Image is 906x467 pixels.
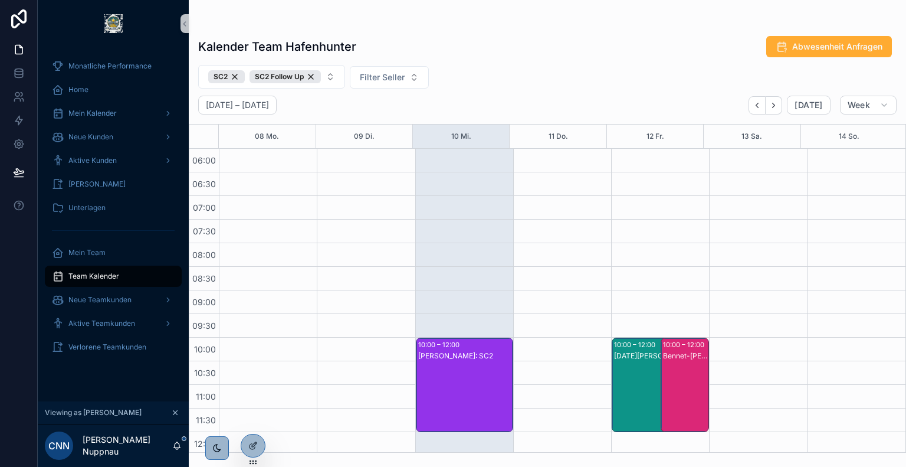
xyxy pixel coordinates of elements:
div: [DATE][PERSON_NAME]: SC2 [614,351,693,361]
div: 10:00 – 12:00[PERSON_NAME]: SC2 [416,338,513,432]
span: 12:00 [191,439,219,449]
span: Team Kalender [68,272,119,281]
button: Unselect SC_2_FOLLOW_UP [250,70,321,83]
a: Team Kalender [45,266,182,287]
span: 10:30 [191,368,219,378]
a: Monatliche Performance [45,55,182,77]
div: scrollable content [38,47,189,373]
span: [DATE] [795,100,822,110]
button: 12 Fr. [646,125,664,148]
button: [DATE] [787,96,830,115]
span: 08:30 [189,273,219,283]
div: 10:00 – 12:00 [614,339,658,351]
a: Mein Team [45,242,182,263]
p: [PERSON_NAME] Nuppnau [83,434,172,458]
div: 10:00 – 12:00 [663,339,707,351]
div: 10:00 – 12:00[DATE][PERSON_NAME]: SC2 [612,338,694,432]
button: Select Button [350,66,429,89]
button: 10 Mi. [451,125,471,148]
a: Mein Kalender [45,103,182,124]
div: Bennet-[PERSON_NAME]: SC2 [663,351,708,361]
span: Monatliche Performance [68,61,152,71]
span: Aktive Kunden [68,156,117,165]
a: Neue Kunden [45,126,182,148]
button: 09 Di. [354,125,375,148]
span: Unterlagen [68,203,106,213]
a: Unterlagen [45,197,182,218]
a: Verlorene Teamkunden [45,337,182,358]
div: 10:00 – 12:00 [418,339,462,351]
span: Mein Kalender [68,109,117,118]
span: 07:30 [190,226,219,236]
div: SC2 Follow Up [250,70,321,83]
img: App logo [104,14,123,33]
span: 09:00 [189,297,219,307]
button: 11 Do. [549,125,568,148]
h2: [DATE] – [DATE] [206,99,269,111]
div: 10:00 – 12:00Bennet-[PERSON_NAME]: SC2 [661,338,709,432]
span: Abwesenheit Anfragen [792,41,882,53]
span: Verlorene Teamkunden [68,342,146,352]
span: Neue Kunden [68,132,113,142]
button: 08 Mo. [255,125,279,148]
span: Aktive Teamkunden [68,319,135,328]
button: Next [766,96,782,115]
span: 11:30 [193,415,219,425]
span: Neue Teamkunden [68,295,132,305]
span: CNN [48,439,70,453]
button: Abwesenheit Anfragen [766,36,892,57]
button: Back [749,96,766,115]
a: [PERSON_NAME] [45,174,182,195]
button: 14 So. [839,125,859,148]
span: Viewing as [PERSON_NAME] [45,408,142,417]
a: Aktive Kunden [45,150,182,171]
button: 13 Sa. [741,125,762,148]
span: 09:30 [189,321,219,331]
button: Week [840,96,897,115]
a: Home [45,79,182,100]
div: SC2 [208,70,245,83]
button: Select Button [198,65,345,89]
a: Aktive Teamkunden [45,313,182,334]
span: 06:30 [189,179,219,189]
span: Home [68,85,88,94]
span: 07:00 [190,203,219,213]
a: Neue Teamkunden [45,289,182,311]
span: 10:00 [191,344,219,354]
span: Filter Seller [360,71,405,83]
span: 08:00 [189,250,219,260]
span: 11:00 [193,391,219,401]
span: Week [848,100,870,110]
span: [PERSON_NAME] [68,179,126,189]
h1: Kalender Team Hafenhunter [198,38,356,55]
button: Unselect SC_2 [208,70,245,83]
div: [PERSON_NAME]: SC2 [418,351,512,361]
span: 06:00 [189,155,219,165]
span: Mein Team [68,248,106,257]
